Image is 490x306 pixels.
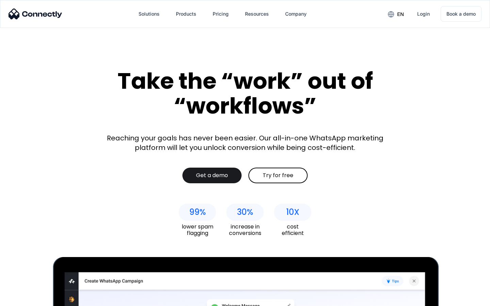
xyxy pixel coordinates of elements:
[14,294,41,304] ul: Language list
[102,133,388,152] div: Reaching your goals has never been easier. Our all-in-one WhatsApp marketing platform will let yo...
[286,207,299,217] div: 10X
[397,10,404,19] div: en
[179,223,216,236] div: lower spam flagging
[176,9,196,19] div: Products
[237,207,253,217] div: 30%
[207,6,234,22] a: Pricing
[138,9,160,19] div: Solutions
[285,9,307,19] div: Company
[248,168,308,183] a: Try for free
[196,172,228,179] div: Get a demo
[412,6,435,22] a: Login
[417,9,430,19] div: Login
[226,223,264,236] div: increase in conversions
[441,6,481,22] a: Book a demo
[92,69,398,118] div: Take the “work” out of “workflows”
[274,223,311,236] div: cost efficient
[7,294,41,304] aside: Language selected: English
[245,9,269,19] div: Resources
[263,172,293,179] div: Try for free
[189,207,206,217] div: 99%
[9,8,62,19] img: Connectly Logo
[182,168,242,183] a: Get a demo
[213,9,229,19] div: Pricing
